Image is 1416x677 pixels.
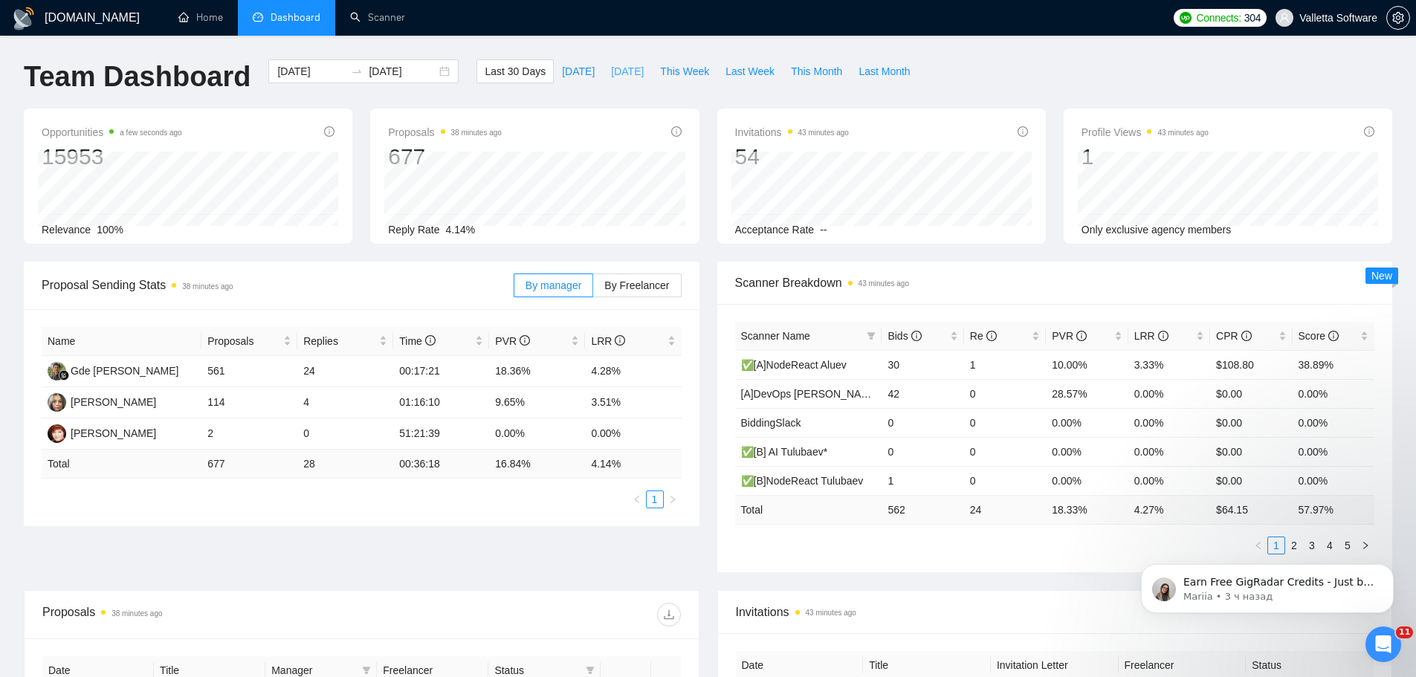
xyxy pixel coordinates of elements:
[585,387,681,418] td: 3.51%
[806,609,856,617] time: 43 minutes ago
[591,335,625,347] span: LRR
[1052,330,1087,342] span: PVR
[741,388,880,400] a: [A]DevOps [PERSON_NAME]
[297,327,393,356] th: Replies
[664,490,682,508] li: Next Page
[476,59,554,83] button: Last 30 Days
[585,450,681,479] td: 4.14 %
[964,408,1046,437] td: 0
[882,350,963,379] td: 30
[388,123,502,141] span: Proposals
[1293,408,1374,437] td: 0.00%
[850,59,918,83] button: Last Month
[111,609,162,618] time: 38 minutes ago
[1210,379,1292,408] td: $0.00
[554,59,603,83] button: [DATE]
[741,446,828,458] span: ✅[B] AI Tulubaev*
[1046,495,1128,524] td: 18.33 %
[964,437,1046,466] td: 0
[1128,408,1210,437] td: 0.00%
[1210,350,1292,379] td: $108.80
[964,379,1046,408] td: 0
[1046,379,1128,408] td: 28.57%
[1196,10,1241,26] span: Connects:
[201,450,297,479] td: 677
[864,325,879,347] span: filter
[201,387,297,418] td: 114
[888,330,921,342] span: Bids
[1293,495,1374,524] td: 57.97 %
[1082,224,1232,236] span: Only exclusive agency members
[1364,126,1374,137] span: info-circle
[178,11,223,24] a: homeHome
[277,63,345,80] input: Start date
[201,327,297,356] th: Proposals
[882,437,963,466] td: 0
[71,363,179,379] div: Gde [PERSON_NAME]
[1180,12,1192,24] img: upwork-logo.png
[1082,143,1209,171] div: 1
[717,59,783,83] button: Last Week
[297,356,393,387] td: 24
[1046,408,1128,437] td: 0.00%
[791,63,842,80] span: This Month
[351,65,363,77] span: to
[1119,533,1416,637] iframe: Intercom notifications сообщение
[253,12,263,22] span: dashboard
[489,356,585,387] td: 18.36%
[303,333,376,349] span: Replies
[489,450,585,479] td: 16.84 %
[12,7,36,30] img: logo
[652,59,717,83] button: This Week
[489,418,585,450] td: 0.00%
[586,666,595,675] span: filter
[668,495,677,504] span: right
[42,143,182,171] div: 15953
[451,129,502,137] time: 38 minutes ago
[1046,350,1128,379] td: 10.00%
[882,495,963,524] td: 562
[1128,350,1210,379] td: 3.33%
[658,609,680,621] span: download
[1134,330,1168,342] span: LRR
[1293,437,1374,466] td: 0.00%
[735,495,882,524] td: Total
[736,603,1374,621] span: Invitations
[585,356,681,387] td: 4.28%
[660,63,709,80] span: This Week
[1018,126,1028,137] span: info-circle
[48,395,156,407] a: VS[PERSON_NAME]
[1128,466,1210,495] td: 0.00%
[1299,330,1339,342] span: Score
[520,335,530,346] span: info-circle
[882,408,963,437] td: 0
[1365,626,1401,662] iframe: Intercom live chat
[604,279,669,291] span: By Freelancer
[42,224,91,236] span: Relevance
[120,129,181,137] time: a few seconds ago
[1210,437,1292,466] td: $0.00
[964,350,1046,379] td: 1
[495,335,530,347] span: PVR
[48,393,66,412] img: VS
[1216,330,1251,342] span: CPR
[446,224,476,236] span: 4.14%
[1328,331,1339,341] span: info-circle
[71,425,156,441] div: [PERSON_NAME]
[201,418,297,450] td: 2
[820,224,827,236] span: --
[393,418,489,450] td: 51:21:39
[393,356,489,387] td: 00:17:21
[741,359,847,371] a: ✅[A]NodeReact Aluev
[741,330,810,342] span: Scanner Name
[350,11,405,24] a: searchScanner
[911,331,922,341] span: info-circle
[735,273,1375,292] span: Scanner Breakdown
[42,603,361,626] div: Proposals
[324,126,334,137] span: info-circle
[1046,437,1128,466] td: 0.00%
[671,126,682,137] span: info-circle
[1386,12,1410,24] a: setting
[633,495,641,504] span: left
